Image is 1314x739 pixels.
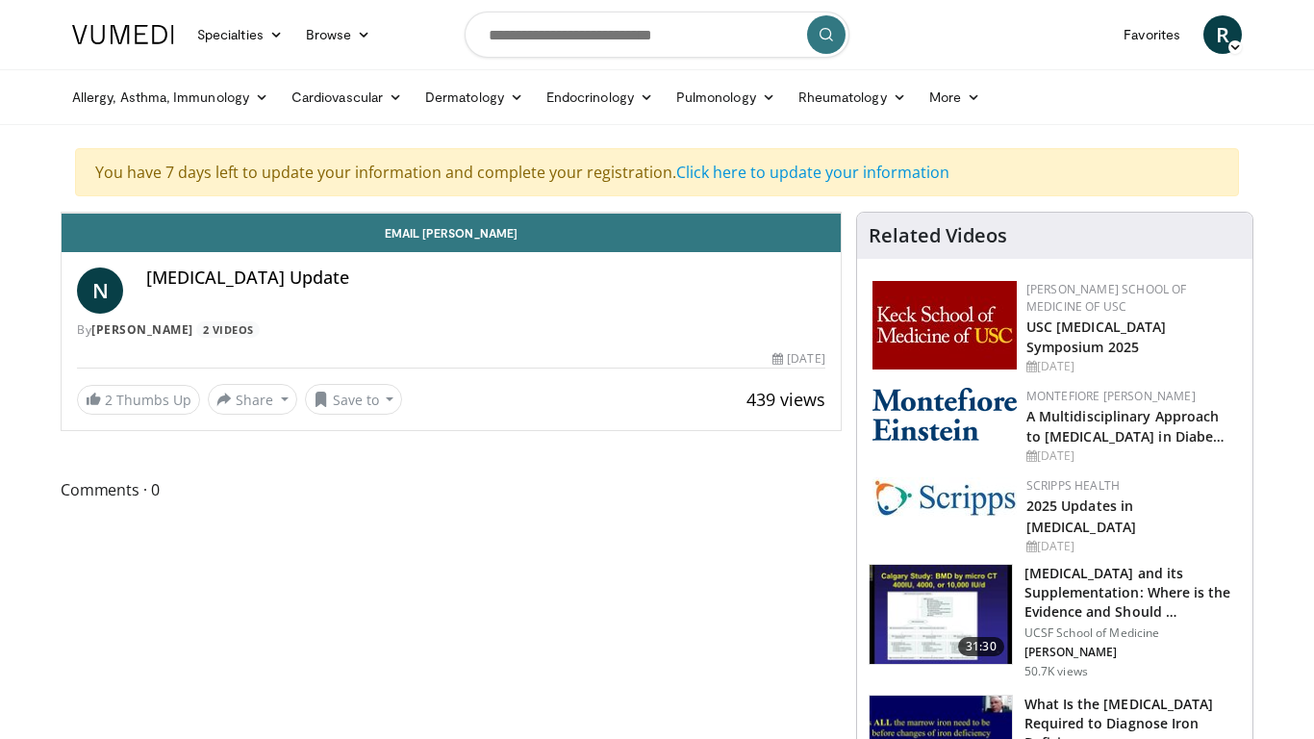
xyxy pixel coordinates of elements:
[1026,358,1237,375] div: [DATE]
[62,213,841,214] video-js: Video Player
[294,15,383,54] a: Browse
[75,148,1239,196] div: You have 7 days left to update your information and complete your registration.
[208,384,297,415] button: Share
[1026,407,1226,446] a: A Multidisciplinary Approach to [MEDICAL_DATA] in Diabe…
[91,321,193,338] a: [PERSON_NAME]
[280,78,414,116] a: Cardiovascular
[772,350,824,368] div: [DATE]
[186,15,294,54] a: Specialties
[1026,538,1237,555] div: [DATE]
[1024,564,1241,622] h3: [MEDICAL_DATA] and its Supplementation: Where is the Evidence and Should …
[1026,477,1120,494] a: Scripps Health
[62,214,841,252] a: Email [PERSON_NAME]
[1024,625,1241,641] p: UCSF School of Medicine
[1024,645,1241,660] p: [PERSON_NAME]
[72,25,174,44] img: VuMedi Logo
[1026,318,1167,356] a: USC [MEDICAL_DATA] Symposium 2025
[958,637,1004,656] span: 31:30
[535,78,665,116] a: Endocrinology
[1024,664,1088,679] p: 50.7K views
[196,321,260,338] a: 2 Videos
[869,564,1241,679] a: 31:30 [MEDICAL_DATA] and its Supplementation: Where is the Evidence and Should … UCSF School of M...
[872,477,1017,517] img: c9f2b0b7-b02a-4276-a72a-b0cbb4230bc1.jpg.150x105_q85_autocrop_double_scale_upscale_version-0.2.jpg
[77,268,123,314] a: N
[61,78,280,116] a: Allergy, Asthma, Immunology
[465,12,849,58] input: Search topics, interventions
[1026,388,1196,404] a: Montefiore [PERSON_NAME]
[870,565,1012,665] img: 4bb25b40-905e-443e-8e37-83f056f6e86e.150x105_q85_crop-smart_upscale.jpg
[1026,281,1187,315] a: [PERSON_NAME] School of Medicine of USC
[872,388,1017,441] img: b0142b4c-93a1-4b58-8f91-5265c282693c.png.150x105_q85_autocrop_double_scale_upscale_version-0.2.png
[146,268,825,289] h4: [MEDICAL_DATA] Update
[1203,15,1242,54] a: R
[77,321,825,339] div: By
[869,224,1007,247] h4: Related Videos
[105,391,113,409] span: 2
[787,78,918,116] a: Rheumatology
[1112,15,1192,54] a: Favorites
[61,477,842,502] span: Comments 0
[918,78,992,116] a: More
[305,384,403,415] button: Save to
[1026,447,1237,465] div: [DATE]
[746,388,825,411] span: 439 views
[665,78,787,116] a: Pulmonology
[1026,497,1136,535] a: 2025 Updates in [MEDICAL_DATA]
[77,385,200,415] a: 2 Thumbs Up
[414,78,535,116] a: Dermatology
[676,162,949,183] a: Click here to update your information
[872,281,1017,369] img: 7b941f1f-d101-407a-8bfa-07bd47db01ba.png.150x105_q85_autocrop_double_scale_upscale_version-0.2.jpg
